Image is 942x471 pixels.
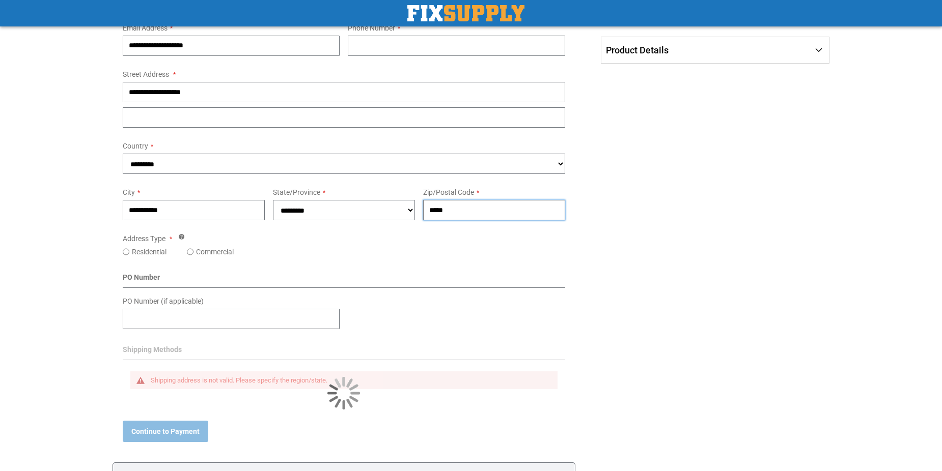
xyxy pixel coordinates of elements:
[123,234,165,243] span: Address Type
[123,297,204,305] span: PO Number (if applicable)
[327,377,360,409] img: Loading...
[407,5,524,21] img: Fix Industrial Supply
[606,45,669,55] span: Product Details
[423,188,474,196] span: Zip/Postal Code
[132,247,167,257] label: Residential
[123,24,168,32] span: Email Address
[123,70,169,78] span: Street Address
[348,24,395,32] span: Phone Number
[407,5,524,21] a: store logo
[123,142,148,150] span: Country
[123,272,565,288] div: PO Number
[196,247,234,257] label: Commercial
[123,188,135,196] span: City
[273,188,320,196] span: State/Province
